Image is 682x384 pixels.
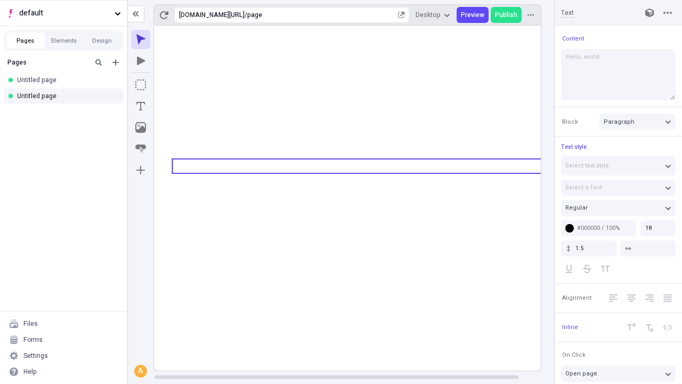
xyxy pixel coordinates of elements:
input: Text [561,8,631,18]
button: Justify [660,290,676,306]
div: / [245,11,247,19]
button: Right Align [642,290,657,306]
button: Subscript [642,319,657,335]
span: Select text style [565,161,609,170]
span: default [19,7,110,19]
div: A [135,366,146,377]
span: Inline [562,323,578,331]
button: Box [131,75,150,94]
button: Inline [560,321,580,334]
button: Select a font [561,180,676,196]
span: Desktop [416,11,441,19]
button: Add new [109,56,122,69]
button: Elements [45,33,83,49]
button: Superscript [623,319,639,335]
button: Left Align [605,290,621,306]
button: Code [660,319,676,335]
span: Regular [565,203,588,212]
span: Preview [461,11,484,19]
div: Pages [7,58,88,67]
textarea: Hello, wor [561,49,676,100]
div: page [247,11,396,19]
button: Text [131,97,150,116]
span: Text style [561,142,587,151]
button: Desktop [411,7,454,23]
span: On Click [562,351,586,359]
button: Pages [6,33,45,49]
div: Files [23,319,38,328]
div: Settings [23,351,48,360]
button: Block [560,115,580,128]
div: Untitled page [17,92,115,100]
button: Alignment [560,292,594,305]
button: Paragraph [599,114,676,130]
button: Content [560,32,586,45]
div: Untitled page [17,76,115,84]
span: Alignment [562,294,591,302]
div: Help [23,367,37,376]
button: Select text style [561,156,676,175]
button: Preview [457,7,489,23]
button: Design [83,33,121,49]
div: Forms [23,335,43,344]
span: Content [562,35,584,43]
span: Publish [495,11,517,19]
button: Center Align [623,290,639,306]
button: Publish [491,7,522,23]
button: #000000 / 100% [561,220,636,236]
span: Paragraph [604,117,635,126]
div: [URL][DOMAIN_NAME] [179,11,245,19]
button: Open page [561,366,676,382]
span: Open page [565,369,597,378]
button: Regular [561,200,676,216]
button: Image [131,118,150,137]
span: Block [562,118,578,126]
span: Select a font [565,183,602,192]
div: #000000 / 100% [577,224,632,232]
button: Button [131,139,150,158]
button: On Click [560,349,588,362]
